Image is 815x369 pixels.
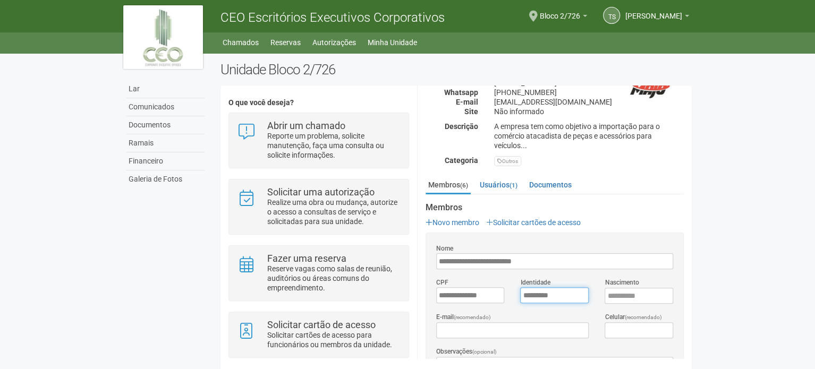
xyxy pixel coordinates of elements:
span: Bloco 2/726 [540,2,580,20]
font: Lar [129,84,140,93]
font: A empresa tem como objetivo a importação para o comércio atacadista de peças e acessórios para ve... [494,122,660,150]
a: Solicitar cartões de acesso [486,218,581,227]
a: Usuários(1) [477,177,520,193]
font: CPF [436,279,448,286]
font: Whatsapp [444,88,478,97]
font: [EMAIL_ADDRESS][DOMAIN_NAME] [494,98,612,106]
a: Solicitar cartão de acesso Solicitar cartões de acesso para funcionários ou membros da unidade. [237,320,400,349]
span: THAMIRES SILVA DOS SANTOS MAGALHÃES [625,2,682,20]
font: Observações [436,348,472,355]
a: Novo membro [426,218,479,227]
font: Solicitar uma autorização [267,186,375,198]
a: Abrir um chamado Reporte um problema, solicite manutenção, faça uma consulta ou solicite informaç... [237,121,400,160]
font: Reserve vagas como salas de reunião, auditórios ou áreas comuns do empreendimento. [267,264,392,292]
font: Documentos [129,121,171,129]
font: Descrição [445,122,478,131]
font: Site [464,107,478,116]
font: Membros [426,202,462,212]
a: Documentos [126,116,205,134]
font: Fazer uma reserva [267,253,346,264]
font: (opcional) [472,349,497,355]
font: Documentos [529,181,572,189]
a: Solicitar uma autorização Realize uma obra ou mudança, autorize o acesso a consultas de serviço e... [237,187,400,226]
font: Novo membro [432,218,479,227]
a: Fazer uma reserva Reserve vagas como salas de reunião, auditórios ou áreas comuns do empreendimento. [237,254,400,293]
font: Categoria [445,156,478,165]
a: Lar [126,80,205,98]
font: Solicitar cartões de acesso [493,218,581,227]
font: Financeiro [129,157,163,165]
font: Usuários [480,181,510,189]
a: [PERSON_NAME] [625,13,689,22]
font: Comunicados [129,102,174,111]
font: O que você deseja? [228,98,294,107]
a: Membros(6) [426,177,471,194]
font: (recomendado) [454,314,491,320]
a: Comunicados [126,98,205,116]
font: Reservas [270,38,301,47]
a: Ramais [126,134,205,152]
font: (1) [510,182,517,189]
font: Unidade Bloco 2/726 [220,62,335,78]
a: Minha Unidade [368,35,417,50]
a: Chamados [223,35,259,50]
font: Ramais [129,139,154,147]
font: Nome [436,245,453,252]
font: Nascimento [605,279,639,286]
font: Solicitar cartão de acesso [267,319,376,330]
font: (recomendado) [624,314,661,320]
font: Solicitar cartões de acesso para funcionários ou membros da unidade. [267,331,392,349]
font: E-mail [436,313,454,321]
font: Membros [428,181,460,189]
font: Identidade [520,279,550,286]
a: Galeria de Fotos [126,170,205,188]
a: TS [603,7,620,24]
font: (6) [460,182,468,189]
font: Reporte um problema, solicite manutenção, faça uma consulta ou solicite informações. [267,132,384,159]
font: [PHONE_NUMBER] [494,88,557,97]
font: TS [608,13,615,21]
font: Abrir um chamado [267,120,345,131]
font: Chamados [223,38,259,47]
a: Bloco 2/726 [540,13,587,22]
font: [PERSON_NAME] [625,12,682,20]
img: logo.jpg [123,5,203,69]
font: Minha Unidade [368,38,417,47]
a: Documentos [527,177,574,193]
a: Reservas [270,35,301,50]
font: Outros [502,158,518,164]
font: CEO Escritórios Executivos Corporativos [220,10,444,25]
font: Bloco 2/726 [540,12,580,20]
font: Realize uma obra ou mudança, autorize o acesso a consultas de serviço e solicitadas para sua unid... [267,198,397,226]
font: Não informado [494,107,544,116]
a: Financeiro [126,152,205,170]
font: E-mail [456,98,478,106]
font: Celular [605,313,624,321]
font: Autorizações [312,38,356,47]
a: Autorizações [312,35,356,50]
font: Galeria de Fotos [129,175,182,183]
